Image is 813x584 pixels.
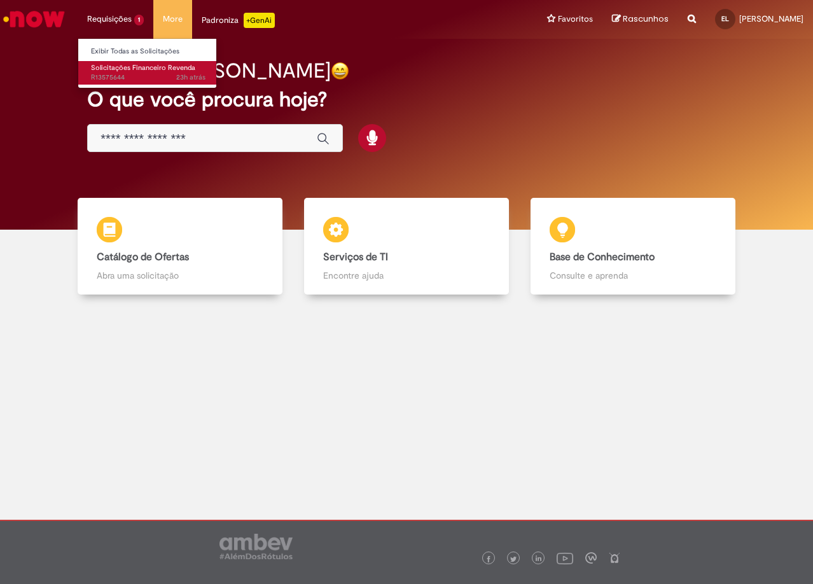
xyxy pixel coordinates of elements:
img: happy-face.png [331,62,349,80]
span: Favoritos [558,13,593,25]
img: logo_footer_twitter.png [510,556,517,562]
b: Catálogo de Ofertas [97,251,189,263]
span: [PERSON_NAME] [739,13,803,24]
span: 23h atrás [176,73,205,82]
a: Rascunhos [612,13,669,25]
span: Solicitações Financeiro Revenda [91,63,195,73]
img: logo_footer_naosei.png [609,552,620,564]
img: ServiceNow [1,6,67,32]
h2: O que você procura hoje? [87,88,725,111]
p: Encontre ajuda [323,269,489,282]
a: Aberto R13575644 : Solicitações Financeiro Revenda [78,61,218,85]
a: Serviços de TI Encontre ajuda [293,198,520,295]
span: R13575644 [91,73,205,83]
p: Abra uma solicitação [97,269,263,282]
img: logo_footer_facebook.png [485,556,492,562]
b: Serviços de TI [323,251,388,263]
img: logo_footer_linkedin.png [536,555,542,563]
a: Exibir Todas as Solicitações [78,45,218,59]
span: Rascunhos [623,13,669,25]
span: Requisições [87,13,132,25]
p: +GenAi [244,13,275,28]
span: More [163,13,183,25]
span: EL [721,15,729,23]
img: logo_footer_workplace.png [585,552,597,564]
time: 29/09/2025 10:18:58 [176,73,205,82]
p: Consulte e aprenda [550,269,716,282]
a: Catálogo de Ofertas Abra uma solicitação [67,198,293,295]
span: 1 [134,15,144,25]
b: Base de Conhecimento [550,251,655,263]
img: logo_footer_youtube.png [557,550,573,566]
img: logo_footer_ambev_rotulo_gray.png [219,534,293,559]
div: Padroniza [202,13,275,28]
ul: Requisições [78,38,217,88]
a: Base de Conhecimento Consulte e aprenda [520,198,746,295]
